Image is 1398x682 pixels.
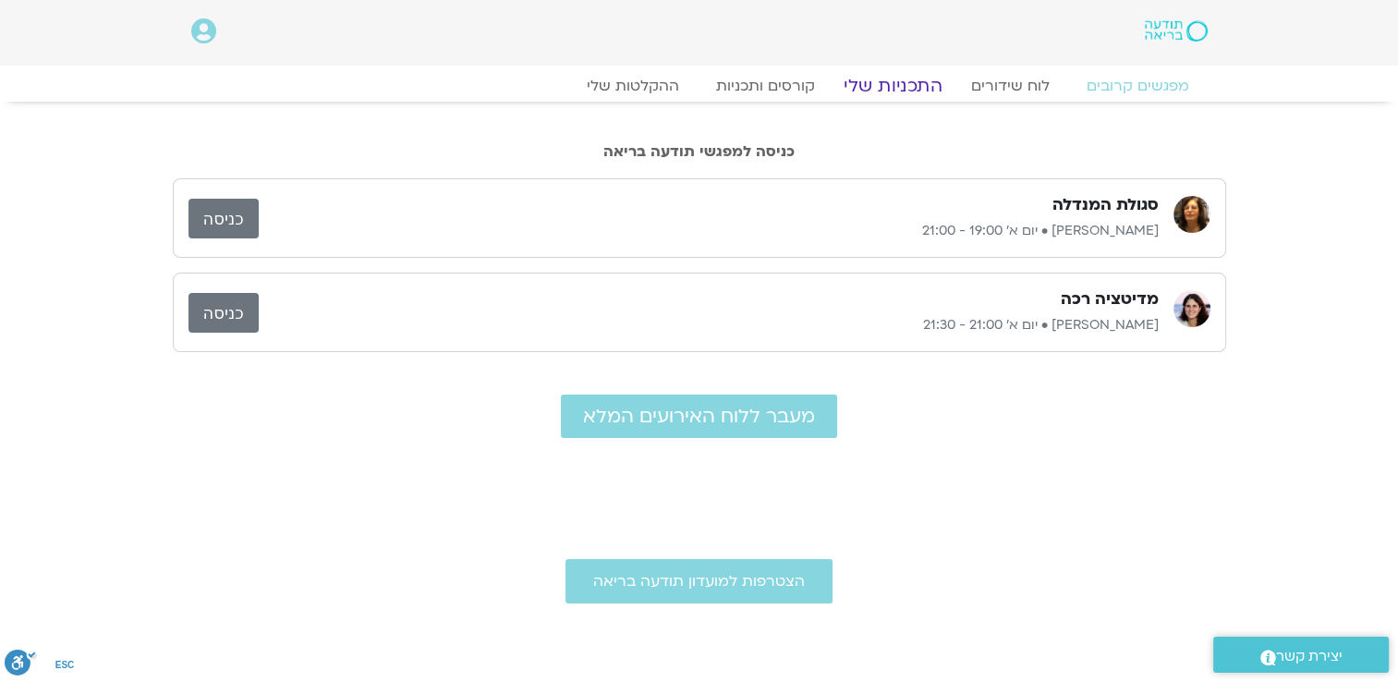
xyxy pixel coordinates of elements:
p: [PERSON_NAME] • יום א׳ 21:00 - 21:30 [259,314,1159,336]
img: מיכל גורל [1173,290,1210,327]
h3: מדיטציה רכה [1061,288,1159,311]
a: ההקלטות שלי [568,77,698,95]
a: התכניות שלי [821,75,965,97]
span: יצירת קשר [1276,644,1343,669]
a: כניסה [188,293,259,333]
a: כניסה [188,199,259,238]
span: מעבר ללוח האירועים המלא [583,406,815,427]
img: רונית הולנדר [1173,196,1210,233]
h2: כניסה למפגשי תודעה בריאה [173,143,1226,160]
p: [PERSON_NAME] • יום א׳ 19:00 - 21:00 [259,220,1159,242]
a: הצטרפות למועדון תודעה בריאה [565,559,833,603]
h3: סגולת המנדלה [1052,194,1159,216]
span: הצטרפות למועדון תודעה בריאה [593,573,805,590]
a: מעבר ללוח האירועים המלא [561,395,837,438]
a: מפגשים קרובים [1068,77,1208,95]
a: יצירת קשר [1213,637,1389,673]
nav: Menu [191,77,1208,95]
a: קורסים ותכניות [698,77,833,95]
a: לוח שידורים [953,77,1068,95]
